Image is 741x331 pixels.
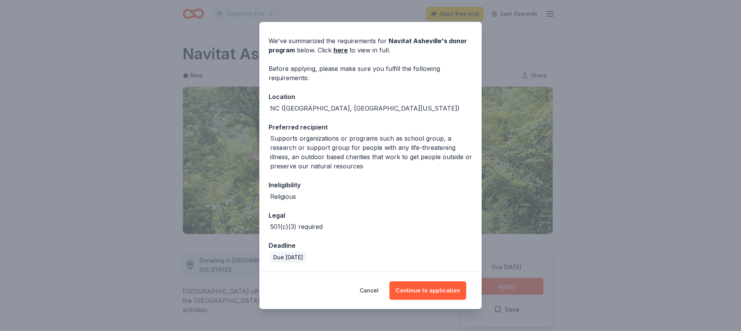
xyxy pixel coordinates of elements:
[269,180,472,190] div: Ineligibility
[270,104,460,113] div: NC ([GEOGRAPHIC_DATA], [GEOGRAPHIC_DATA][US_STATE])
[333,45,348,55] a: here
[269,36,472,55] div: We've summarized the requirements for below. Click to view in full.
[270,222,323,231] div: 501(c)(3) required
[269,240,472,250] div: Deadline
[270,192,296,201] div: Religious
[269,92,472,102] div: Location
[360,281,379,300] button: Cancel
[270,134,472,171] div: Supports organizations or programs such as school group, a research or support group for people w...
[269,210,472,220] div: Legal
[269,64,472,82] div: Before applying, please make sure you fulfill the following requirements:
[269,122,472,132] div: Preferred recipient
[389,281,466,300] button: Continue to application
[270,252,306,263] div: Due [DATE]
